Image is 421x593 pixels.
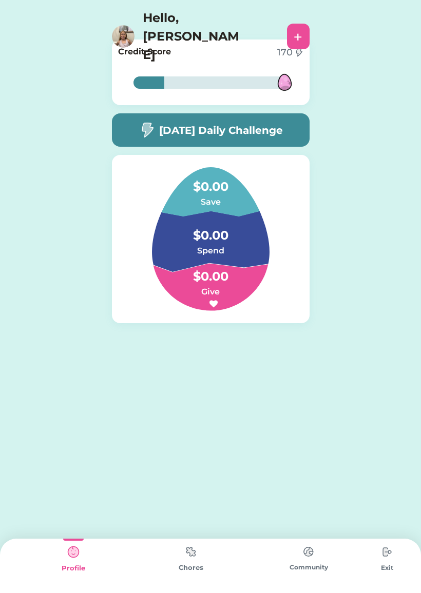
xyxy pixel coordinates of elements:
[132,563,250,573] div: Chores
[159,167,262,196] h4: $0.00
[377,542,397,562] img: type%3Dchores%2C%20state%3Ddefault.svg
[159,257,262,286] h4: $0.00
[139,122,155,138] img: image-flash-1--flash-power-connect-charge-electricity-lightning.svg
[159,123,283,138] h5: [DATE] Daily Challenge
[159,286,262,298] h6: Give
[298,542,319,562] img: type%3Dchores%2C%20state%3Ddefault.svg
[268,66,301,99] img: MFN-Bird-Pink-Egg.svg
[294,29,302,44] div: +
[368,563,407,572] div: Exit
[181,542,201,562] img: type%3Dchores%2C%20state%3Ddefault.svg
[143,9,245,64] h4: Hello, [PERSON_NAME]
[63,542,84,562] img: type%3Dkids%2C%20state%3Dselected.svg
[159,245,262,257] h6: Spend
[159,216,262,245] h4: $0.00
[127,167,294,311] img: Group%201.svg
[159,196,262,208] h6: Save
[250,563,368,572] div: Community
[14,563,132,574] div: Profile
[112,25,135,48] img: https%3A%2F%2F1dfc823d71cc564f25c7cc035732a2d8.cdn.bubble.io%2Ff1751978160613x204775475694115140%...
